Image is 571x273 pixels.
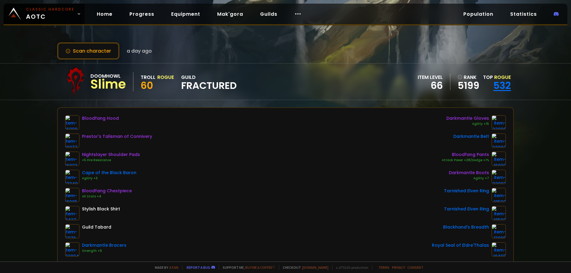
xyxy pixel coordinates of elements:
[279,265,328,270] span: Checkout
[418,81,443,90] div: 66
[446,122,489,126] div: Agility +15
[125,8,159,20] a: Progress
[187,265,210,270] a: Report a bug
[4,4,85,24] a: Classic HardcoreAOTC
[378,265,390,270] a: Terms
[26,7,74,12] small: Classic Hardcore
[444,206,489,212] div: Tarnished Elven Ring
[127,47,152,55] span: a day ago
[491,151,506,166] img: item-16909
[493,79,511,92] a: 532
[491,188,506,202] img: item-18500
[444,188,489,194] div: Tarnished Elven Ring
[82,242,126,249] div: Darkmantle Bracers
[392,265,405,270] a: Privacy
[449,176,489,181] div: Agility +7
[90,80,126,89] div: Slime
[82,176,136,181] div: Agility +3
[255,8,282,20] a: Guilds
[443,224,489,230] div: Blackhand's Breadth
[65,151,80,166] img: item-16823
[65,188,80,202] img: item-16905
[491,242,506,257] img: item-18465
[82,170,136,176] div: Cape of the Black Baron
[442,151,489,158] div: Bloodfang Pants
[491,133,506,148] img: item-22002
[82,206,120,212] div: Stylish Black Shirt
[82,158,140,163] div: +5 Fire Resistance
[65,224,80,239] img: item-5976
[65,170,80,184] img: item-13340
[453,133,489,140] div: Darkmantle Belt
[418,73,443,81] div: item level
[181,81,237,90] span: Fractured
[491,170,506,184] img: item-22003
[65,133,80,148] img: item-19377
[219,265,275,270] span: Support me,
[494,74,511,81] span: Rogue
[491,206,506,220] img: item-18500
[65,206,80,220] img: item-3427
[432,242,489,249] div: Royal Seal of Eldre'Thalas
[181,73,237,90] div: guild
[141,79,153,92] span: 60
[245,265,275,270] a: Buy me a coffee
[212,8,248,20] a: Mak'gora
[332,265,368,270] span: v. d752d5 - production
[446,115,489,122] div: Darkmantle Gloves
[407,265,423,270] a: Consent
[90,72,126,80] div: Doomhowl
[82,133,152,140] div: Prestor's Talisman of Connivery
[442,158,489,163] div: Attack Power +28/Dodge +1%
[82,151,140,158] div: Nightslayer Shoulder Pads
[141,73,155,81] div: Troll
[491,115,506,130] img: item-22006
[302,265,328,270] a: [DOMAIN_NAME]
[166,8,205,20] a: Equipment
[82,194,132,199] div: All Stats +4
[82,115,119,122] div: Bloodfang Hood
[449,170,489,176] div: Darkmantle Boots
[151,265,178,270] span: Made by
[458,8,498,20] a: Population
[82,224,111,230] div: Guild Tabard
[82,249,126,253] div: Strength +9
[157,73,174,81] div: Rogue
[65,115,80,130] img: item-16908
[491,224,506,239] img: item-13965
[458,81,479,90] a: 5199
[26,7,74,21] span: AOTC
[458,73,479,81] div: rank
[169,265,178,270] a: a fan
[483,73,511,81] div: Top
[57,42,119,60] button: Scan character
[82,188,132,194] div: Bloodfang Chestpiece
[92,8,117,20] a: Home
[65,242,80,257] img: item-22004
[505,8,542,20] a: Statistics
